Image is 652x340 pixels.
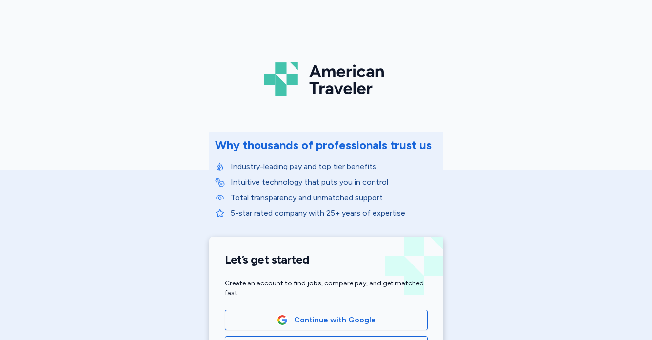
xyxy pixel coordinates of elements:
div: Create an account to find jobs, compare pay, and get matched fast [225,279,428,298]
div: Why thousands of professionals trust us [215,137,432,153]
p: Intuitive technology that puts you in control [231,176,437,188]
img: Logo [264,58,389,100]
span: Continue with Google [294,314,376,326]
img: Google Logo [277,315,288,325]
h1: Let’s get started [225,252,428,267]
p: Industry-leading pay and top tier benefits [231,161,437,172]
p: 5-star rated company with 25+ years of expertise [231,208,437,219]
p: Total transparency and unmatched support [231,192,437,204]
button: Google LogoContinue with Google [225,310,428,330]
